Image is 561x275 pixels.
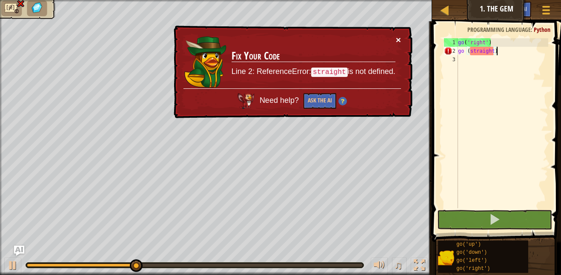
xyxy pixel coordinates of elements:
div: 2 [444,47,458,55]
li: Collect the gems. [27,0,47,16]
p: Line 2: ReferenceError: is not defined. [232,66,395,77]
button: × [396,35,401,44]
code: straight [311,68,348,77]
span: Programming language [467,26,531,34]
span: Python [534,26,550,34]
span: : [531,26,534,34]
button: Ctrl + P: Play [4,258,21,275]
span: go('up') [456,241,481,247]
button: Adjust volume [371,258,388,275]
img: portrait.png [438,249,454,266]
div: 1 [444,38,458,47]
li: No code problems. [1,0,22,16]
img: Hint [338,97,347,105]
span: Ask AI [512,5,527,13]
span: go('right') [456,266,490,272]
span: ♫ [394,259,402,272]
span: Need help? [260,96,301,105]
img: AI [238,93,255,108]
span: go('down') [456,249,487,255]
button: ♫ [392,258,406,275]
button: Ask the AI [303,93,336,109]
button: Toggle fullscreen [411,258,428,275]
button: Ask AI [508,2,531,17]
div: 3 [444,55,458,64]
button: Show game menu [535,2,557,22]
img: duck_naria.png [184,36,226,88]
button: Ask AI [14,246,24,256]
span: go('left') [456,258,487,264]
button: Shift+Enter: Run current code. [437,210,552,230]
h3: Fix Your Code [232,50,395,62]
